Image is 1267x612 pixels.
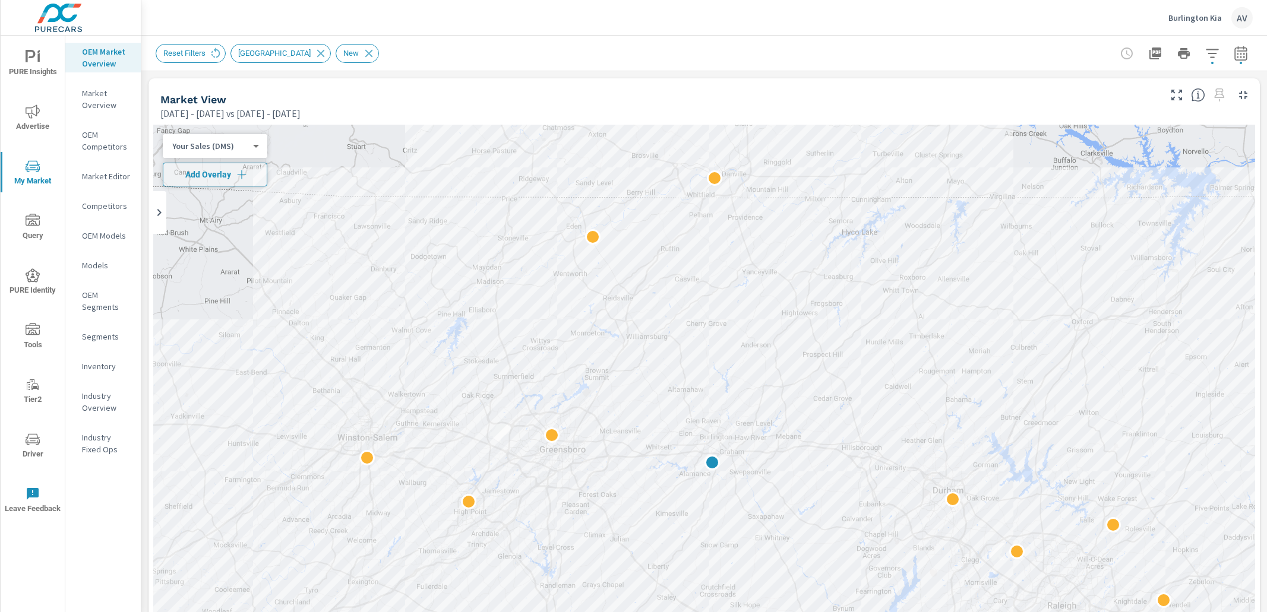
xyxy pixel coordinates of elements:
button: Select Date Range [1229,42,1253,65]
div: Your Sales (DMS) [163,141,258,152]
p: Inventory [82,360,131,372]
span: Reset Filters [156,49,213,58]
p: Models [82,259,131,271]
div: nav menu [1,36,65,527]
p: Competitors [82,200,131,212]
span: Leave Feedback [4,487,61,516]
button: Print Report [1172,42,1196,65]
div: Market Overview [65,84,141,114]
div: AV [1231,7,1253,28]
span: PURE Identity [4,268,61,297]
span: Find the biggest opportunities in your market for your inventory. Understand by postal code where... [1191,88,1205,102]
span: Tier2 [4,378,61,407]
span: PURE Insights [4,50,61,79]
div: OEM Competitors [65,126,141,156]
div: [GEOGRAPHIC_DATA] [230,44,331,63]
button: Minimize Widget [1234,85,1253,104]
button: "Export Report to PDF" [1143,42,1167,65]
div: Inventory [65,357,141,375]
h5: Market View [160,93,226,106]
button: Apply Filters [1200,42,1224,65]
div: Market Editor [65,167,141,185]
p: OEM Models [82,230,131,242]
p: Industry Overview [82,390,131,414]
p: OEM Market Overview [82,46,131,69]
div: Competitors [65,197,141,215]
span: Query [4,214,61,243]
span: Select a preset date range to save this widget [1210,85,1229,104]
p: Burlington Kia [1168,12,1222,23]
p: Market Overview [82,87,131,111]
div: OEM Segments [65,286,141,316]
div: Industry Overview [65,387,141,417]
p: Segments [82,331,131,343]
button: Add Overlay [163,163,267,186]
button: Make Fullscreen [1167,85,1186,104]
p: Industry Fixed Ops [82,432,131,455]
span: [GEOGRAPHIC_DATA] [231,49,318,58]
p: OEM Segments [82,289,131,313]
div: Segments [65,328,141,345]
div: OEM Market Overview [65,43,141,72]
span: Driver [4,432,61,461]
p: Market Editor [82,170,131,182]
span: My Market [4,159,61,188]
span: Add Overlay [168,169,262,180]
div: Models [65,256,141,274]
p: [DATE] - [DATE] vs [DATE] - [DATE] [160,106,301,121]
div: New [336,44,379,63]
div: Reset Filters [156,44,226,63]
span: Tools [4,323,61,352]
div: Industry Fixed Ops [65,429,141,458]
p: Your Sales (DMS) [172,141,248,151]
p: OEM Competitors [82,129,131,153]
div: OEM Models [65,227,141,245]
span: Advertise [4,104,61,134]
span: New [336,49,366,58]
